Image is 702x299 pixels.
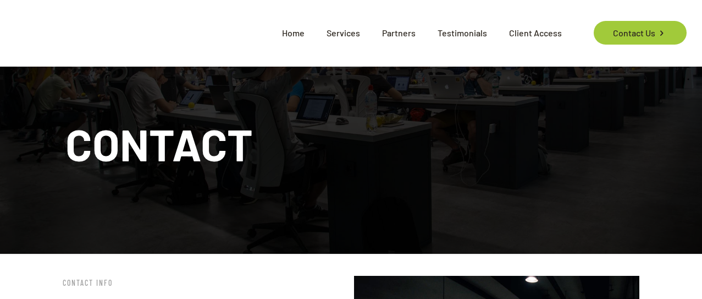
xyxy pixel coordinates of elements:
[371,17,427,50] span: Partners
[63,276,348,290] h6: CONTACT INFO
[498,17,573,50] span: Client Access
[594,21,687,45] a: Contact Us
[427,17,498,50] span: Testimonials
[65,122,637,166] h1: CONTACT
[271,17,316,50] span: Home
[316,17,371,50] span: Services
